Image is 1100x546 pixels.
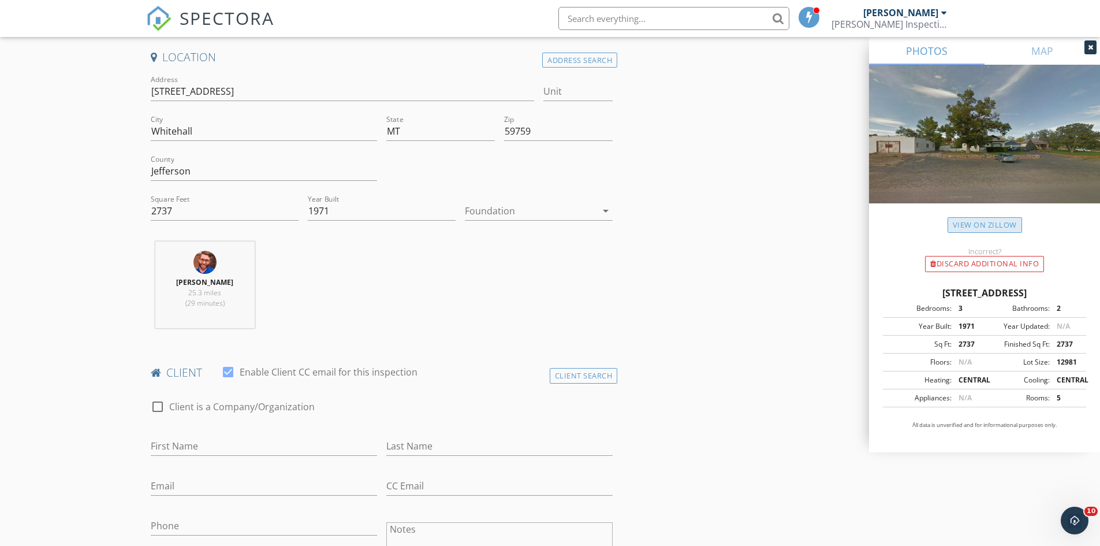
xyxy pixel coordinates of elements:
[599,204,613,218] i: arrow_drop_down
[146,6,171,31] img: The Best Home Inspection Software - Spectora
[886,339,952,350] div: Sq Ft:
[176,277,233,287] strong: [PERSON_NAME]
[185,298,225,308] span: (29 minutes)
[886,393,952,403] div: Appliances:
[985,339,1050,350] div: Finished Sq Ft:
[180,6,274,30] span: SPECTORA
[151,365,613,380] h4: client
[188,288,221,298] span: 25.3 miles
[985,303,1050,314] div: Bathrooms:
[959,393,972,403] span: N/A
[151,50,613,65] h4: Location
[869,65,1100,231] img: streetview
[952,375,985,385] div: CENTRAL
[952,339,985,350] div: 2737
[952,321,985,332] div: 1971
[1050,303,1083,314] div: 2
[1084,507,1098,516] span: 10
[886,303,952,314] div: Bedrooms:
[542,53,617,68] div: Address Search
[952,303,985,314] div: 3
[558,7,789,30] input: Search everything...
[240,366,417,378] label: Enable Client CC email for this inspection
[193,251,217,274] img: capture.jpg
[883,421,1086,429] p: All data is unverified and for informational purposes only.
[948,217,1022,233] a: View on Zillow
[1061,507,1088,534] iframe: Intercom live chat
[985,357,1050,367] div: Lot Size:
[959,357,972,367] span: N/A
[985,375,1050,385] div: Cooling:
[1050,375,1083,385] div: CENTRAL
[1050,339,1083,350] div: 2737
[863,7,938,18] div: [PERSON_NAME]
[886,357,952,367] div: Floors:
[883,286,1086,300] div: [STREET_ADDRESS]
[869,37,985,65] a: PHOTOS
[1050,393,1083,403] div: 5
[985,321,1050,332] div: Year Updated:
[550,368,618,384] div: Client Search
[886,375,952,385] div: Heating:
[925,256,1044,272] div: Discard Additional info
[169,401,315,413] label: Client is a Company/Organization
[1057,321,1070,331] span: N/A
[985,393,1050,403] div: Rooms:
[1050,357,1083,367] div: 12981
[886,321,952,332] div: Year Built:
[146,16,274,40] a: SPECTORA
[869,247,1100,256] div: Incorrect?
[985,37,1100,65] a: MAP
[831,18,947,30] div: Moore Inspections LLC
